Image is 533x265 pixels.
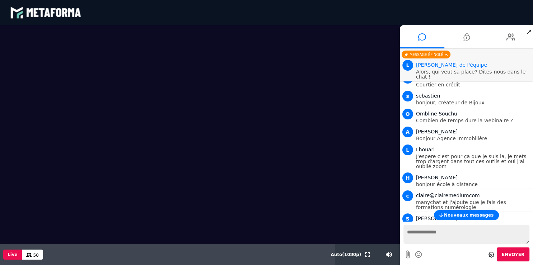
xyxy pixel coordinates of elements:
[444,213,494,218] span: Nouveaux messages
[402,51,450,58] div: Message épinglé
[33,253,39,258] span: 50
[329,244,363,265] button: Auto(1080p)
[416,118,531,123] p: Combien de temps dure la webinaire ?
[416,182,531,187] p: bonjour école à distance
[402,91,413,101] span: s
[416,175,458,180] span: [PERSON_NAME]
[402,60,413,71] span: L
[416,82,531,87] p: Courtier en crédit
[434,210,499,220] button: Nouveaux messages
[416,147,435,152] span: Lhouari
[416,193,480,198] span: claire@clairemediumcom
[416,62,487,68] span: Animateur
[416,136,531,141] p: Bonjour Agence Immobilière
[502,252,524,257] span: Envoyer
[497,247,529,261] button: Envoyer
[416,129,458,134] span: [PERSON_NAME]
[416,111,457,117] span: Ombline Souchu
[416,154,531,169] p: J'espere c'est pour ça que je suis la, je mets trop d'argent dans tout ces outils et oui j'ai oub...
[402,127,413,137] span: A
[402,172,413,183] span: H
[525,25,533,38] span: ↗
[402,109,413,119] span: O
[416,93,440,99] span: sebastien
[416,100,531,105] p: bonjour, créateur de Bijoux
[402,190,413,201] span: c
[3,250,22,260] button: Live
[331,252,361,257] span: Auto ( 1080 p)
[416,200,531,210] p: manychat et j'ajoute que je fais des formations numérologie
[402,145,413,155] span: L
[416,69,531,79] p: Alors, qui veut sa place? Dites-nous dans le chat !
